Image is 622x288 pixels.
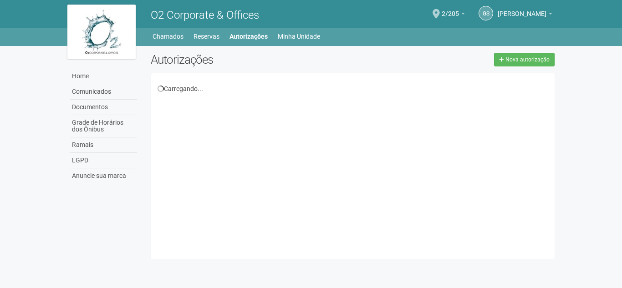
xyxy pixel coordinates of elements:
[278,30,320,43] a: Minha Unidade
[158,85,548,93] div: Carregando...
[498,1,546,17] span: Gilberto Stiebler Filho
[70,168,137,183] a: Anuncie sua marca
[194,30,219,43] a: Reservas
[151,9,259,21] span: O2 Corporate & Offices
[70,69,137,84] a: Home
[70,137,137,153] a: Ramais
[151,53,346,66] h2: Autorizações
[229,30,268,43] a: Autorizações
[442,11,465,19] a: 2/205
[153,30,184,43] a: Chamados
[70,153,137,168] a: LGPD
[479,6,493,20] a: GS
[67,5,136,59] img: logo.jpg
[70,100,137,115] a: Documentos
[498,11,552,19] a: [PERSON_NAME]
[442,1,459,17] span: 2/205
[505,56,550,63] span: Nova autorização
[494,53,555,66] a: Nova autorização
[70,84,137,100] a: Comunicados
[70,115,137,137] a: Grade de Horários dos Ônibus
